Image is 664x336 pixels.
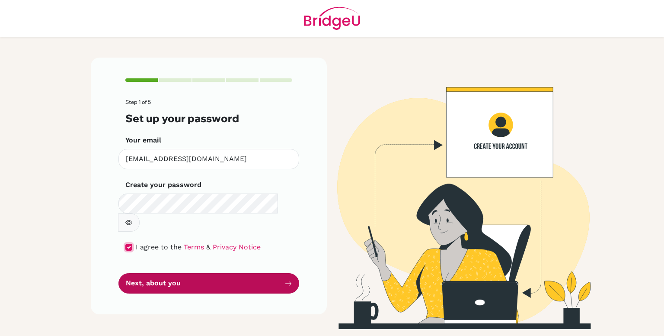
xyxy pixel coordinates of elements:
[206,243,211,251] span: &
[125,180,201,190] label: Create your password
[125,99,151,105] span: Step 1 of 5
[184,243,204,251] a: Terms
[136,243,182,251] span: I agree to the
[118,273,299,294] button: Next, about you
[213,243,261,251] a: Privacy Notice
[125,135,161,145] label: Your email
[118,149,299,169] input: Insert your email*
[125,112,292,125] h3: Set up your password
